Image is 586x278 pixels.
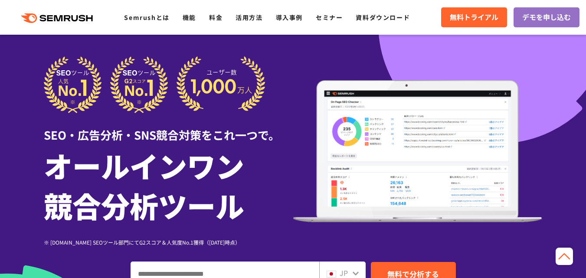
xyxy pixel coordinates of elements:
[44,113,293,143] div: SEO・広告分析・SNS競合対策をこれ一つで。
[276,13,303,22] a: 導入事例
[124,13,169,22] a: Semrushとは
[236,13,262,22] a: 活用方法
[44,145,293,225] h1: オールインワン 競合分析ツール
[450,12,498,23] span: 無料トライアル
[356,13,410,22] a: 資料ダウンロード
[209,13,223,22] a: 料金
[340,268,348,278] span: JP
[514,7,579,27] a: デモを申し込む
[316,13,343,22] a: セミナー
[183,13,196,22] a: 機能
[441,7,507,27] a: 無料トライアル
[44,238,293,246] div: ※ [DOMAIN_NAME] SEOツール部門にてG2スコア＆人気度No.1獲得（[DATE]時点）
[522,12,571,23] span: デモを申し込む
